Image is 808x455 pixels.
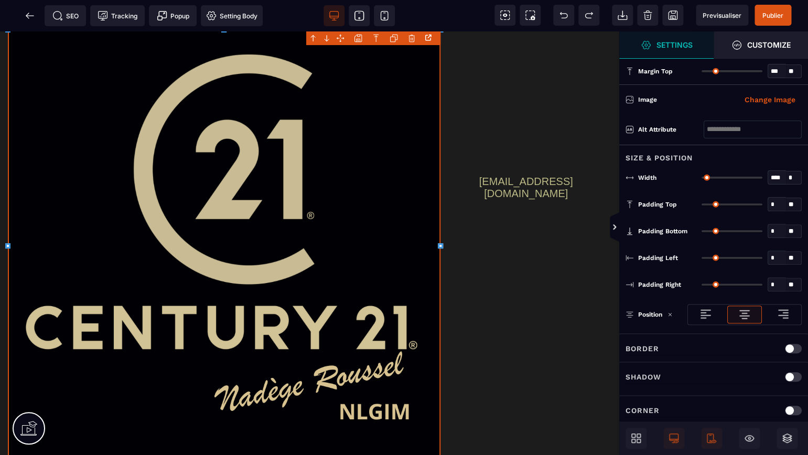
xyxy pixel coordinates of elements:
[696,5,748,26] span: Preview
[739,428,760,449] span: Hide/Show Block
[619,31,714,59] span: Settings
[626,309,662,320] p: Position
[667,312,673,317] img: loading
[451,144,601,168] text: [EMAIL_ADDRESS][DOMAIN_NAME]
[701,428,722,449] span: Mobile Only
[656,41,693,49] strong: Settings
[638,67,673,75] span: Margin Top
[762,12,783,19] span: Publier
[626,342,659,355] p: Border
[738,308,751,321] img: loading
[638,200,677,209] span: Padding Top
[638,227,687,235] span: Padding Bottom
[638,174,656,182] span: Width
[520,5,541,26] span: Screenshot
[626,428,647,449] span: Open Blocks
[206,10,257,21] span: Setting Body
[638,124,704,135] div: Alt attribute
[423,32,436,44] div: Open the link Modal
[663,428,684,449] span: Desktop Only
[747,41,791,49] strong: Customize
[777,308,790,320] img: loading
[626,404,660,417] p: Corner
[638,254,678,262] span: Padding Left
[638,94,720,105] div: Image
[157,10,189,21] span: Popup
[738,91,802,108] button: Change Image
[494,5,515,26] span: View components
[52,10,79,21] span: SEO
[619,145,808,164] div: Size & Position
[714,31,808,59] span: Open Style Manager
[626,371,661,383] p: Shadow
[777,428,798,449] span: Open Layers
[638,280,681,289] span: Padding Right
[703,12,741,19] span: Previsualiser
[98,10,137,21] span: Tracking
[699,308,712,320] img: loading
